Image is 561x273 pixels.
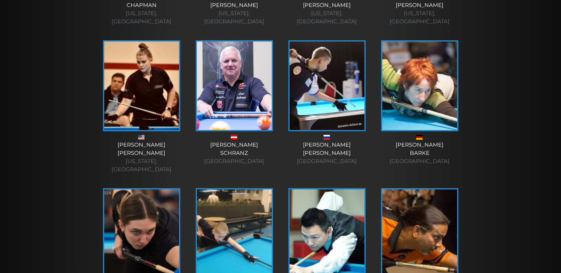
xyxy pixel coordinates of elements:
[287,157,367,165] div: [GEOGRAPHIC_DATA]
[379,9,460,26] div: [US_STATE], [GEOGRAPHIC_DATA]
[379,141,460,165] div: [PERSON_NAME] Barke
[101,40,182,174] a: [PERSON_NAME][PERSON_NAME] [US_STATE], [GEOGRAPHIC_DATA]
[197,42,272,130] img: Emil-Schranz-1-e1565199732622.jpg
[379,157,460,165] div: [GEOGRAPHIC_DATA]
[104,42,179,130] img: bethany-tate-1-225x320.jpg
[101,141,182,174] div: [PERSON_NAME] [PERSON_NAME]
[194,40,274,165] a: [PERSON_NAME]Schranz [GEOGRAPHIC_DATA]
[379,40,460,165] a: [PERSON_NAME]Barke [GEOGRAPHIC_DATA]
[382,42,457,130] img: manou-5-225x320.jpg
[194,9,274,26] div: [US_STATE], [GEOGRAPHIC_DATA]
[290,42,364,130] img: Andrei-Dzuskaev-225x320.jpg
[101,9,182,26] div: [US_STATE], [GEOGRAPHIC_DATA]
[287,9,367,26] div: [US_STATE], [GEOGRAPHIC_DATA]
[287,141,367,165] div: [PERSON_NAME] [PERSON_NAME]
[101,157,182,174] div: [US_STATE], [GEOGRAPHIC_DATA]
[287,40,367,165] a: [PERSON_NAME][PERSON_NAME] [GEOGRAPHIC_DATA]
[194,141,274,165] div: [PERSON_NAME] Schranz
[194,157,274,165] div: [GEOGRAPHIC_DATA]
